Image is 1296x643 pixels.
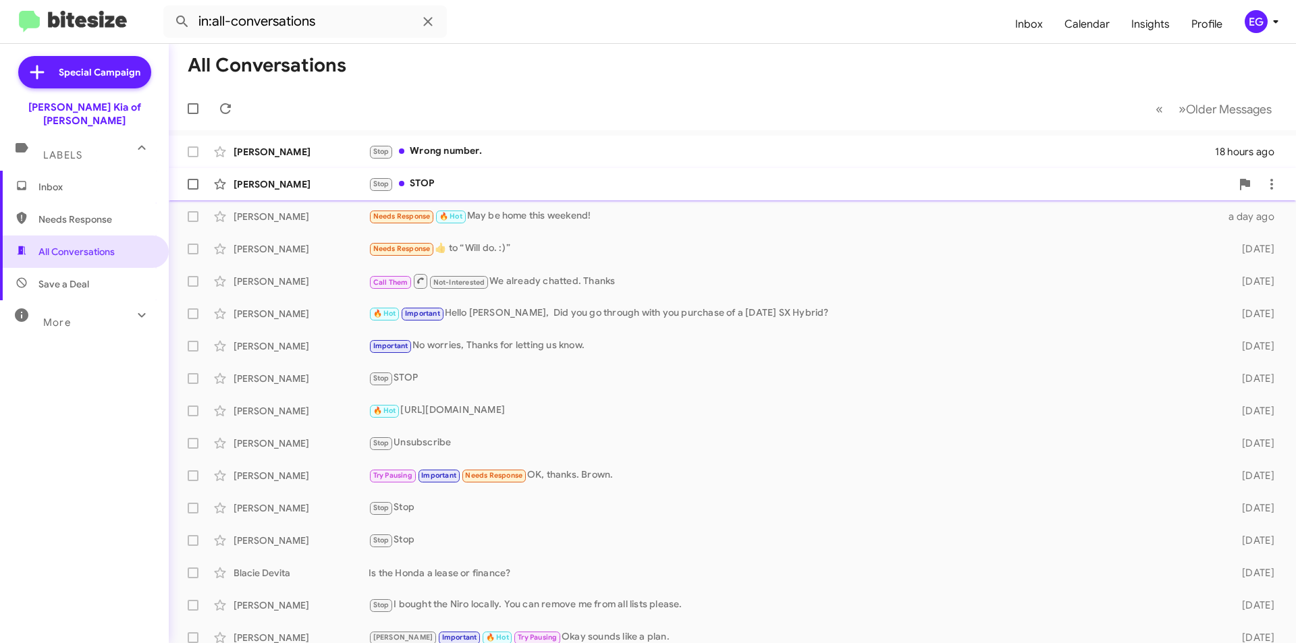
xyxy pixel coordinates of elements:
div: [PERSON_NAME] [234,598,369,612]
div: Is the Honda a lease or finance? [369,566,1220,580]
a: Inbox [1004,5,1054,44]
span: Stop [373,536,389,544]
div: [DATE] [1220,372,1285,385]
div: [DATE] [1220,404,1285,418]
span: [PERSON_NAME] [373,633,433,642]
input: Search [163,5,447,38]
span: Stop [373,439,389,447]
span: Important [405,309,440,318]
div: [PERSON_NAME] [234,534,369,547]
button: Next [1170,95,1280,123]
div: Hello [PERSON_NAME], Did you go through with you purchase of a [DATE] SX Hybrid? [369,306,1220,321]
div: [PERSON_NAME] [234,145,369,159]
span: Stop [373,374,389,383]
span: Inbox [38,180,153,194]
span: Special Campaign [59,65,140,79]
span: Needs Response [38,213,153,226]
div: [DATE] [1220,501,1285,515]
div: [PERSON_NAME] [234,307,369,320]
span: « [1156,101,1163,117]
div: [PERSON_NAME] [234,469,369,482]
span: Try Pausing [373,471,412,480]
div: [DATE] [1220,534,1285,547]
div: I bought the Niro locally. You can remove me from all lists please. [369,597,1220,613]
div: Unsubscribe [369,435,1220,451]
nav: Page navigation example [1148,95,1280,123]
span: Needs Response [465,471,522,480]
span: Stop [373,600,389,609]
div: May be home this weekend! [369,208,1220,224]
span: Important [442,633,477,642]
button: EG [1233,10,1281,33]
span: 🔥 Hot [373,309,396,318]
span: 🔥 Hot [439,212,462,221]
div: [PERSON_NAME] [234,177,369,191]
span: Try Pausing [518,633,557,642]
div: EG [1245,10,1268,33]
span: Older Messages [1186,102,1272,117]
div: We already chatted. Thanks [369,273,1220,289]
div: [DATE] [1220,242,1285,256]
div: [URL][DOMAIN_NAME] [369,403,1220,418]
div: [DATE] [1220,598,1285,612]
span: Not-Interested [433,278,485,287]
span: Call Them [373,278,408,287]
div: Blacie Devita [234,566,369,580]
span: Stop [373,179,389,188]
span: Needs Response [373,244,431,253]
a: Profile [1181,5,1233,44]
div: [DATE] [1220,469,1285,482]
div: [PERSON_NAME] [234,501,369,515]
div: Stop [369,532,1220,548]
div: [DATE] [1220,275,1285,288]
a: Insights [1120,5,1181,44]
a: Special Campaign [18,56,151,88]
div: a day ago [1220,210,1285,223]
div: [PERSON_NAME] [234,404,369,418]
div: [PERSON_NAME] [234,242,369,256]
span: Important [373,341,408,350]
span: 🔥 Hot [486,633,509,642]
span: Labels [43,149,82,161]
span: More [43,316,71,329]
div: ​👍​ to “ Will do. :) ” [369,241,1220,256]
div: 18 hours ago [1215,145,1285,159]
div: [DATE] [1220,339,1285,353]
button: Previous [1147,95,1171,123]
span: » [1179,101,1186,117]
span: Stop [373,503,389,512]
a: Calendar [1054,5,1120,44]
div: Stop [369,500,1220,515]
div: Wrong number. [369,144,1215,159]
div: No worries, Thanks for letting us know. [369,338,1220,354]
span: Important [421,471,456,480]
div: OK, thanks. Brown. [369,468,1220,483]
span: Stop [373,147,389,156]
div: [DATE] [1220,307,1285,320]
div: [PERSON_NAME] [234,210,369,223]
div: STOP [369,176,1231,192]
div: [PERSON_NAME] [234,275,369,288]
span: Needs Response [373,212,431,221]
span: All Conversations [38,245,115,258]
span: 🔥 Hot [373,406,396,415]
div: [PERSON_NAME] [234,339,369,353]
h1: All Conversations [188,55,346,76]
span: Save a Deal [38,277,89,291]
div: STOP [369,370,1220,386]
div: [PERSON_NAME] [234,437,369,450]
div: [PERSON_NAME] [234,372,369,385]
div: [DATE] [1220,566,1285,580]
div: [DATE] [1220,437,1285,450]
